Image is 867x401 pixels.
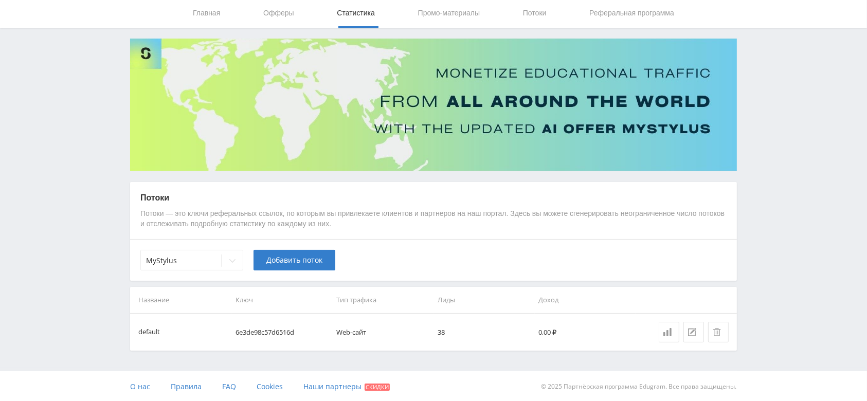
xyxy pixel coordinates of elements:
[254,250,335,270] button: Добавить поток
[683,322,704,342] button: Редактировать
[138,326,160,338] div: default
[332,314,433,351] td: Web-сайт
[171,381,202,391] span: Правила
[130,287,231,313] th: Название
[130,381,150,391] span: О нас
[257,381,283,391] span: Cookies
[535,314,636,351] td: 0,00 ₽
[365,384,390,391] span: Скидки
[140,209,727,229] p: Потоки — это ключи реферальных ссылок, по которым вы привлекаете клиентов и партнеров на наш порт...
[140,192,727,204] p: Потоки
[433,314,535,351] td: 38
[266,256,322,264] span: Добавить поток
[659,322,679,342] a: Статистика
[231,314,333,351] td: 6e3de98c57d6516d
[535,287,636,313] th: Доход
[708,322,729,342] button: Удалить
[231,287,333,313] th: Ключ
[303,381,362,391] span: Наши партнеры
[130,39,737,171] img: Banner
[222,381,236,391] span: FAQ
[433,287,535,313] th: Лиды
[332,287,433,313] th: Тип трафика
